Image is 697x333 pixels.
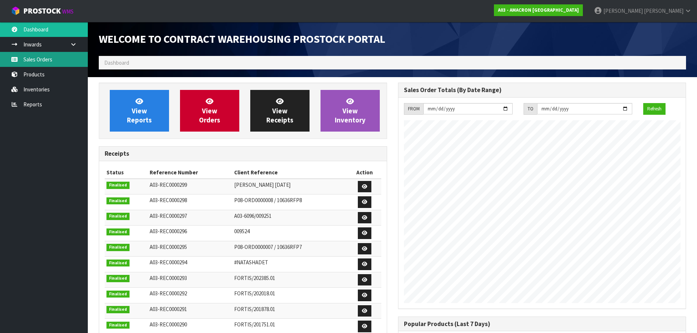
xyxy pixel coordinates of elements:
h3: Receipts [105,150,381,157]
th: Client Reference [232,167,348,178]
span: A03-REC0000290 [150,321,187,328]
span: Finalised [106,244,130,251]
span: FORTIS/201878.01 [234,306,275,313]
a: ViewOrders [180,90,239,132]
span: P08-ORD0000008 / 10636RFP8 [234,197,302,204]
span: Finalised [106,260,130,267]
th: Status [105,167,148,178]
span: Finalised [106,228,130,236]
span: View Receipts [266,97,293,124]
div: TO [524,103,537,115]
span: A03-REC0000297 [150,212,187,219]
button: Refresh [643,103,666,115]
span: FORTIS/202385.01 [234,275,275,281]
span: Finalised [106,322,130,329]
span: A03-REC0000295 [150,243,187,250]
span: FORTIS/201751.01 [234,321,275,328]
img: cube-alt.png [11,6,20,15]
span: ProStock [23,6,61,16]
th: Reference Number [148,167,232,178]
span: P08-ORD0000007 / 10636RFP7 [234,243,302,250]
span: Finalised [106,291,130,298]
h3: Popular Products (Last 7 Days) [404,321,681,328]
small: WMS [62,8,74,15]
span: View Reports [127,97,152,124]
span: Dashboard [104,59,129,66]
a: ViewReports [110,90,169,132]
span: A03-REC0000299 [150,181,187,188]
span: Finalised [106,182,130,189]
span: A03-REC0000293 [150,275,187,281]
span: [PERSON_NAME] [603,7,643,14]
span: FORTIS/202018.01 [234,290,275,297]
span: [PERSON_NAME] [DATE] [234,181,291,188]
a: ViewInventory [321,90,380,132]
a: ViewReceipts [250,90,310,132]
span: A03-REC0000292 [150,290,187,297]
span: Welcome to Contract Warehousing ProStock Portal [99,32,385,46]
span: A03-REC0000291 [150,306,187,313]
span: Finalised [106,306,130,313]
span: A03-REC0000294 [150,259,187,266]
span: Finalised [106,275,130,282]
strong: A03 - AMACRON [GEOGRAPHIC_DATA] [498,7,579,13]
th: Action [348,167,381,178]
span: A03-REC0000296 [150,228,187,235]
span: View Inventory [335,97,366,124]
span: Finalised [106,213,130,220]
span: Finalised [106,197,130,205]
span: A03-6096/009251 [234,212,271,219]
span: 009524 [234,228,250,235]
span: A03-REC0000298 [150,197,187,204]
h3: Sales Order Totals (By Date Range) [404,87,681,94]
span: [PERSON_NAME] [644,7,683,14]
span: View Orders [199,97,220,124]
div: FROM [404,103,423,115]
span: #NATASHADET [234,259,268,266]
